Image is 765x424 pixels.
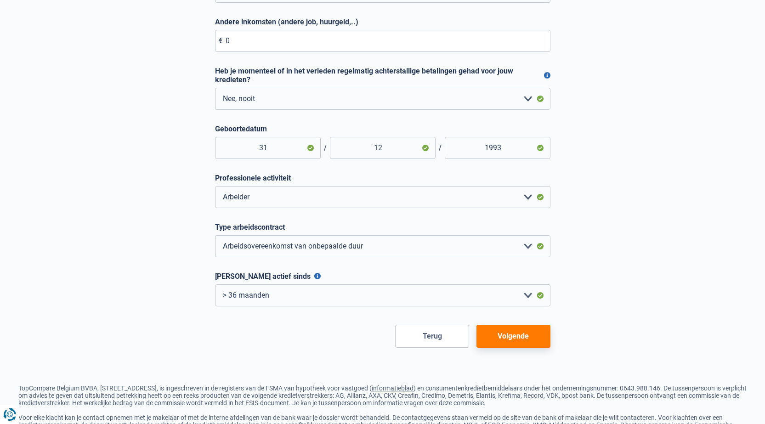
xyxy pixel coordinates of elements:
[215,272,550,281] label: [PERSON_NAME] actief sinds
[2,232,3,233] img: Advertisement
[330,137,436,159] input: Maand (MM)
[321,143,330,152] span: /
[436,143,445,152] span: /
[445,137,550,159] input: Jaar (JJJJ)
[215,223,550,232] label: Type arbeidscontract
[395,325,469,348] button: Terug
[314,273,321,279] button: [PERSON_NAME] actief sinds
[215,17,550,26] label: Andere inkomsten (andere job, huurgeld,..)
[544,72,550,79] button: Heb je momenteel of in het verleden regelmatig achterstallige betalingen gehad voor jouw kredieten?
[215,67,550,84] label: Heb je momenteel of in het verleden regelmatig achterstallige betalingen gehad voor jouw kredieten?
[219,36,223,45] span: €
[215,174,550,182] label: Professionele activiteit
[215,137,321,159] input: Dag (DD)
[476,325,550,348] button: Volgende
[372,384,414,392] a: informatieblad
[215,124,550,133] label: Geboortedatum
